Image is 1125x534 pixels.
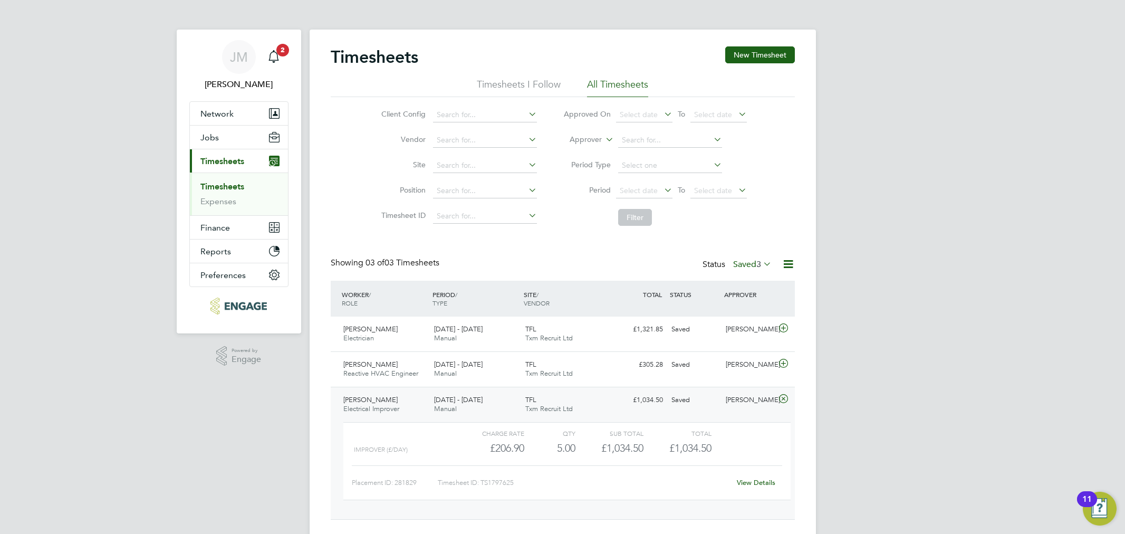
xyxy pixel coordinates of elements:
[216,346,261,366] a: Powered byEngage
[575,427,643,440] div: Sub Total
[587,78,648,97] li: All Timesheets
[525,325,536,333] span: TFL
[343,333,374,342] span: Electrician
[563,185,611,195] label: Period
[675,107,688,121] span: To
[434,369,457,378] span: Manual
[620,110,658,119] span: Select date
[331,46,418,68] h2: Timesheets
[675,183,688,197] span: To
[722,392,776,409] div: [PERSON_NAME]
[433,209,537,224] input: Search for...
[536,290,539,299] span: /
[524,427,575,440] div: QTY
[343,404,399,413] span: Electrical Improver
[643,290,662,299] span: TOTAL
[378,185,426,195] label: Position
[366,258,384,268] span: 03 of
[612,321,667,338] div: £1,321.85
[200,270,246,280] span: Preferences
[433,133,537,148] input: Search for...
[575,440,643,457] div: £1,034.50
[667,321,722,338] div: Saved
[343,369,418,378] span: Reactive HVAC Engineer
[232,355,261,364] span: Engage
[433,108,537,122] input: Search for...
[456,427,524,440] div: Charge rate
[521,285,612,312] div: SITE
[200,223,230,233] span: Finance
[190,102,288,125] button: Network
[667,392,722,409] div: Saved
[722,356,776,374] div: [PERSON_NAME]
[378,160,426,169] label: Site
[369,290,371,299] span: /
[455,290,457,299] span: /
[618,133,722,148] input: Search for...
[1082,499,1092,513] div: 11
[432,299,447,307] span: TYPE
[342,299,358,307] span: ROLE
[200,246,231,256] span: Reports
[354,446,408,453] span: Improver (£/day)
[200,156,244,166] span: Timesheets
[667,285,722,304] div: STATUS
[618,209,652,226] button: Filter
[190,216,288,239] button: Finance
[434,325,483,333] span: [DATE] - [DATE]
[190,263,288,287] button: Preferences
[430,285,521,312] div: PERIOD
[343,395,398,404] span: [PERSON_NAME]
[669,442,711,454] span: £1,034.50
[694,186,732,195] span: Select date
[525,404,573,413] span: Txm Recruit Ltd
[343,360,398,369] span: [PERSON_NAME]
[189,78,289,91] span: Junior Muya
[722,321,776,338] div: [PERSON_NAME]
[612,392,667,409] div: £1,034.50
[276,44,289,56] span: 2
[378,109,426,119] label: Client Config
[525,333,573,342] span: Txm Recruit Ltd
[352,474,438,491] div: Placement ID: 281829
[563,160,611,169] label: Period Type
[200,109,234,119] span: Network
[434,395,483,404] span: [DATE] - [DATE]
[200,132,219,142] span: Jobs
[722,285,776,304] div: APPROVER
[667,356,722,374] div: Saved
[378,135,426,144] label: Vendor
[438,474,730,491] div: Timesheet ID: TS1797625
[263,40,284,74] a: 2
[620,186,658,195] span: Select date
[434,333,457,342] span: Manual
[230,50,248,64] span: JM
[433,184,537,198] input: Search for...
[232,346,261,355] span: Powered by
[563,109,611,119] label: Approved On
[694,110,732,119] span: Select date
[366,258,439,268] span: 03 Timesheets
[200,196,236,206] a: Expenses
[331,258,441,269] div: Showing
[737,478,775,487] a: View Details
[733,259,772,270] label: Saved
[618,158,722,173] input: Select one
[378,211,426,220] label: Timesheet ID
[1083,492,1117,526] button: Open Resource Center, 11 new notifications
[190,240,288,263] button: Reports
[643,427,711,440] div: Total
[703,258,774,272] div: Status
[612,356,667,374] div: £305.28
[434,404,457,413] span: Manual
[190,149,288,173] button: Timesheets
[525,369,573,378] span: Txm Recruit Ltd
[524,440,575,457] div: 5.00
[756,259,761,270] span: 3
[200,182,244,192] a: Timesheets
[434,360,483,369] span: [DATE] - [DATE]
[210,298,267,314] img: txmrecruit-logo-retina.png
[477,78,561,97] li: Timesheets I Follow
[189,298,289,314] a: Go to home page
[177,30,301,333] nav: Main navigation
